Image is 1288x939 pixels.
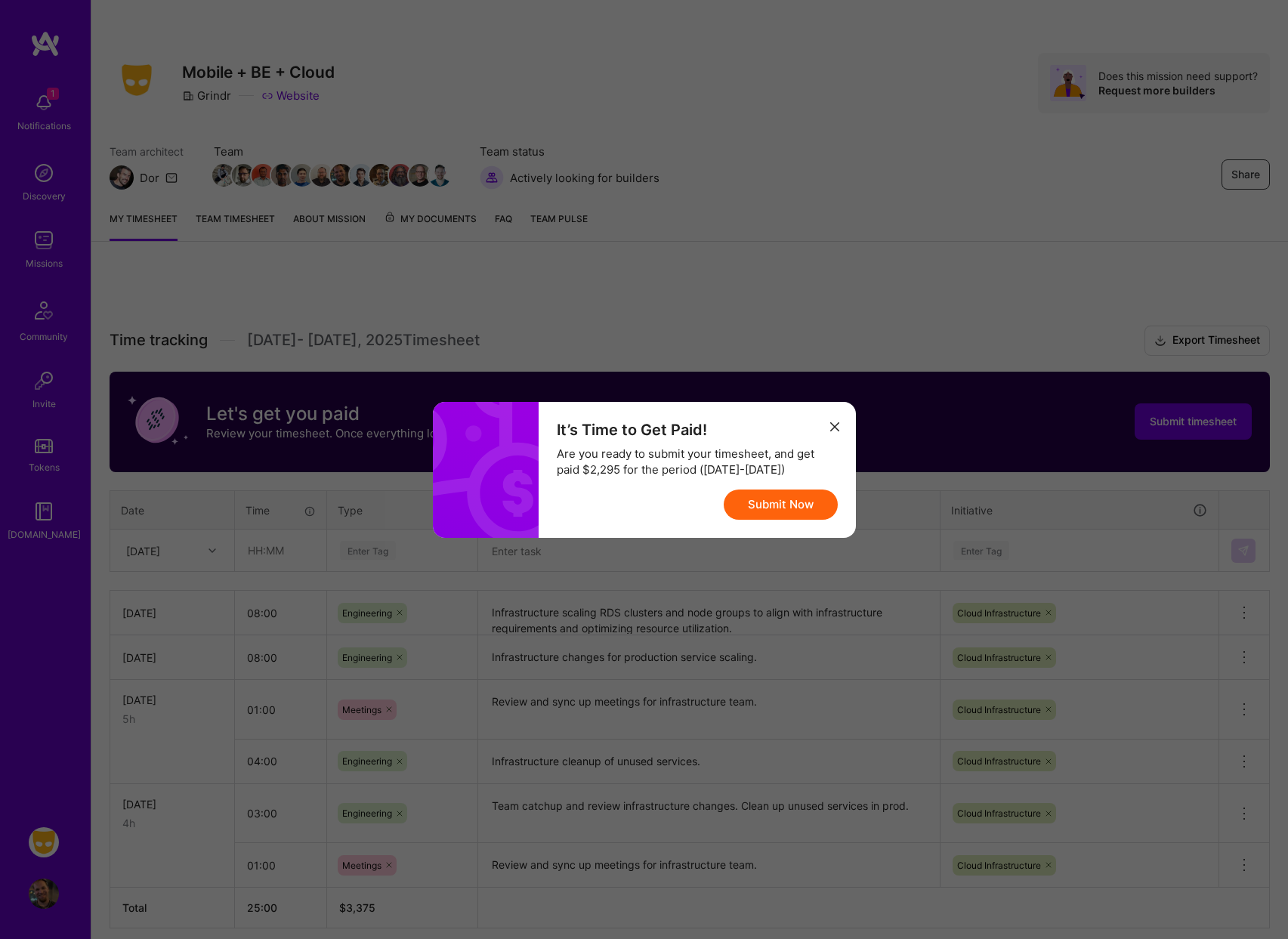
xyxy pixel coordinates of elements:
[557,446,838,477] div: Are you ready to submit your timesheet, and get paid $2,295 for the period ([DATE]-[DATE])
[557,420,838,440] div: It’s Time to Get Paid!
[830,422,839,431] i: icon Close
[433,402,856,538] div: modal
[425,391,573,538] i: icon Money
[724,490,838,520] button: Submit Now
